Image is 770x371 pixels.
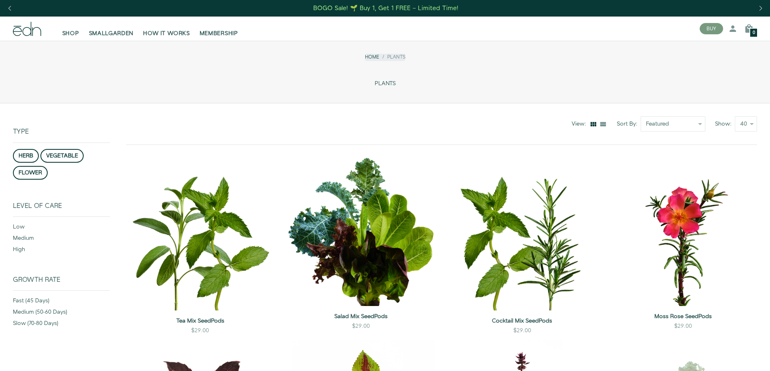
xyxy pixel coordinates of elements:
span: SMALLGARDEN [89,29,134,38]
span: HOW IT WORKS [143,29,190,38]
label: Show: [715,120,735,128]
button: flower [13,166,48,180]
a: Home [365,54,379,61]
div: BOGO Sale! 🌱 Buy 1, Get 1 FREE – Limited Time! [313,4,458,13]
div: $29.00 [513,327,531,335]
div: $29.00 [352,322,370,330]
iframe: Opens a widget where you can find more information [708,347,762,367]
button: herb [13,149,39,163]
div: Level of Care [13,202,110,216]
div: fast (45 days) [13,297,110,308]
button: BUY [700,23,723,34]
img: Tea Mix SeedPods [126,158,274,310]
span: MEMBERSHIP [200,29,238,38]
div: $29.00 [191,327,209,335]
div: Type [13,103,110,142]
a: Tea Mix SeedPods [126,317,274,325]
a: Cocktail Mix SeedPods [448,317,596,325]
a: SHOP [57,20,84,38]
div: low [13,223,110,234]
a: BOGO Sale! 🌱 Buy 1, Get 1 FREE – Limited Time! [312,2,459,15]
div: medium [13,234,110,245]
button: vegetable [40,149,84,163]
img: Moss Rose SeedPods [609,158,757,306]
span: 0 [753,31,755,35]
a: MEMBERSHIP [195,20,243,38]
div: Growth Rate [13,276,110,290]
nav: breadcrumbs [365,54,405,61]
div: slow (70-80 days) [13,319,110,331]
span: PLANTS [375,80,396,87]
img: Salad Mix SeedPods [287,158,435,306]
div: View: [572,120,589,128]
div: medium (50-60 days) [13,308,110,319]
div: high [13,245,110,257]
span: SHOP [62,29,79,38]
label: Sort By: [617,120,641,128]
li: Plants [379,54,405,61]
a: Moss Rose SeedPods [609,312,757,321]
a: SMALLGARDEN [84,20,139,38]
a: HOW IT WORKS [138,20,194,38]
a: Salad Mix SeedPods [287,312,435,321]
div: $29.00 [674,322,692,330]
img: Cocktail Mix SeedPods [448,158,596,310]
